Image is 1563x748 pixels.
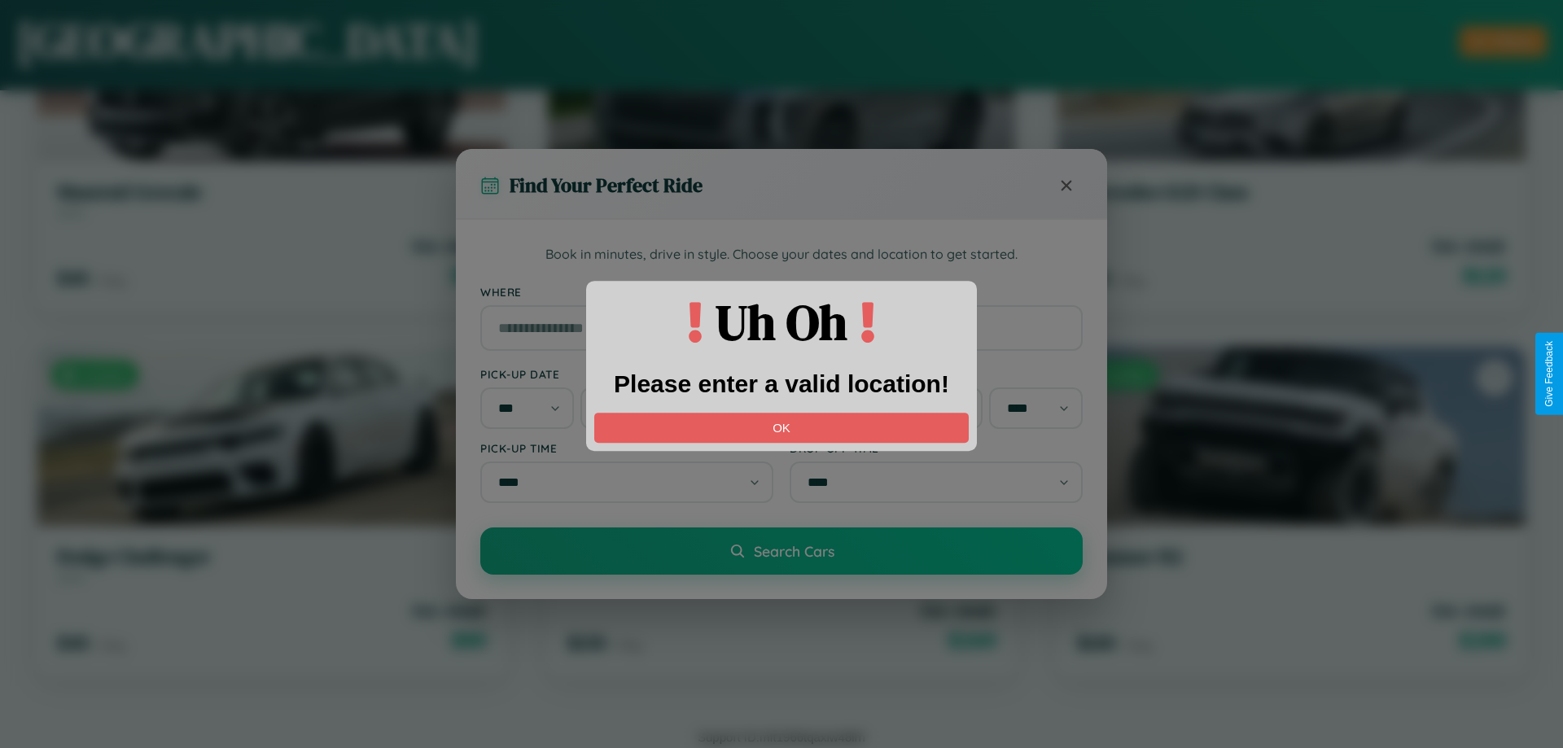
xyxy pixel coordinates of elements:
[480,244,1083,265] p: Book in minutes, drive in style. Choose your dates and location to get started.
[510,172,703,199] h3: Find Your Perfect Ride
[480,285,1083,299] label: Where
[790,367,1083,381] label: Drop-off Date
[480,367,773,381] label: Pick-up Date
[480,441,773,455] label: Pick-up Time
[790,441,1083,455] label: Drop-off Time
[754,542,834,560] span: Search Cars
